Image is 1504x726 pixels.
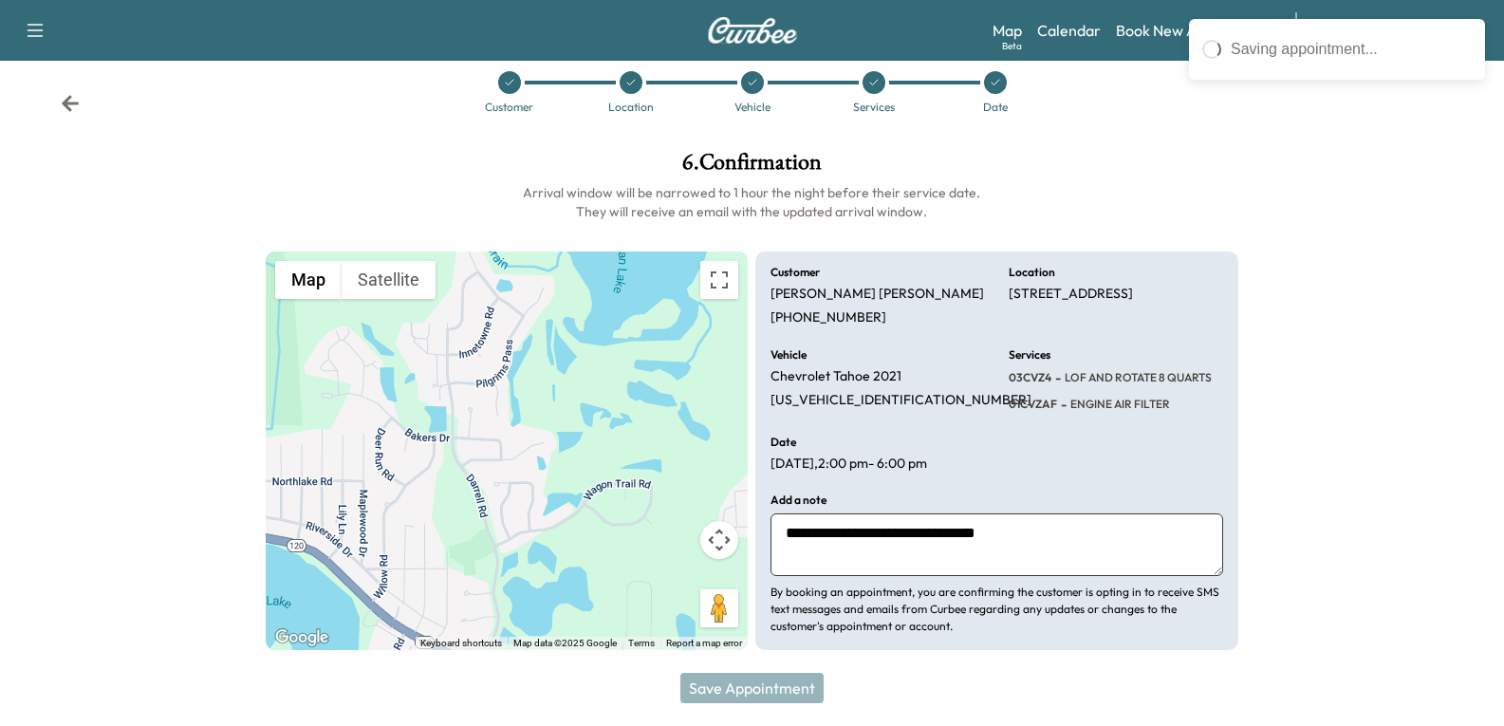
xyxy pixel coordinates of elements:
[1002,39,1022,53] div: Beta
[1057,395,1067,414] span: -
[270,625,333,650] a: Open this area in Google Maps (opens a new window)
[420,637,502,650] button: Keyboard shortcuts
[1116,19,1276,42] a: Book New Appointment
[1051,368,1061,387] span: -
[1009,349,1050,361] h6: Services
[771,368,901,385] p: Chevrolet Tahoe 2021
[1037,19,1101,42] a: Calendar
[853,102,895,113] div: Services
[342,261,436,299] button: Show satellite imagery
[700,261,738,299] button: Toggle fullscreen view
[771,584,1222,635] p: By booking an appointment, you are confirming the customer is opting in to receive SMS text messa...
[983,102,1008,113] div: Date
[608,102,654,113] div: Location
[1061,370,1212,385] span: LOF AND ROTATE 8 QUARTS
[1009,286,1133,303] p: [STREET_ADDRESS]
[771,456,927,473] p: [DATE] , 2:00 pm - 6:00 pm
[1009,397,1057,412] span: 01CVZAF
[485,102,533,113] div: Customer
[771,309,886,326] p: [PHONE_NUMBER]
[1009,267,1055,278] h6: Location
[1067,397,1170,412] span: ENGINE AIR FILTER
[771,494,826,506] h6: Add a note
[513,638,617,648] span: Map data ©2025 Google
[771,267,820,278] h6: Customer
[666,638,742,648] a: Report a map error
[771,437,796,448] h6: Date
[700,521,738,559] button: Map camera controls
[1231,38,1472,61] div: Saving appointment...
[734,102,771,113] div: Vehicle
[771,286,984,303] p: [PERSON_NAME] [PERSON_NAME]
[1009,370,1051,385] span: 03CVZ4
[270,625,333,650] img: Google
[628,638,655,648] a: Terms (opens in new tab)
[266,151,1238,183] h1: 6 . Confirmation
[266,183,1238,221] h6: Arrival window will be narrowed to 1 hour the night before their service date. They will receive ...
[61,94,80,113] div: Back
[771,349,807,361] h6: Vehicle
[993,19,1022,42] a: MapBeta
[771,392,1031,409] p: [US_VEHICLE_IDENTIFICATION_NUMBER]
[700,589,738,627] button: Drag Pegman onto the map to open Street View
[707,17,798,44] img: Curbee Logo
[275,261,342,299] button: Show street map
